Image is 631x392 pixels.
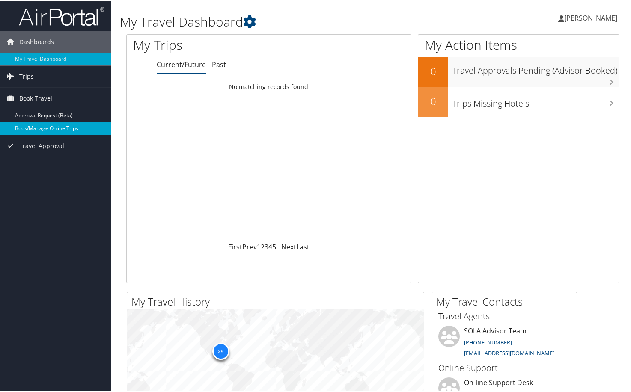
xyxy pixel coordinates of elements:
h2: 0 [418,63,448,78]
a: Prev [242,241,257,251]
a: Last [296,241,310,251]
span: [PERSON_NAME] [564,12,617,22]
li: SOLA Advisor Team [434,325,574,360]
h1: My Travel Dashboard [120,12,457,30]
a: 2 [261,241,265,251]
a: [PHONE_NUMBER] [464,338,512,345]
a: 1 [257,241,261,251]
span: Travel Approval [19,134,64,156]
span: Dashboards [19,30,54,52]
h2: My Travel History [131,294,424,308]
a: [EMAIL_ADDRESS][DOMAIN_NAME] [464,348,554,356]
h3: Trips Missing Hotels [452,92,619,109]
a: 3 [265,241,268,251]
a: Next [281,241,296,251]
span: Book Travel [19,87,52,108]
h3: Online Support [438,361,570,373]
h1: My Action Items [418,35,619,53]
a: 0Travel Approvals Pending (Advisor Booked) [418,56,619,86]
h3: Travel Agents [438,309,570,321]
a: Current/Future [157,59,206,68]
a: 5 [272,241,276,251]
span: Trips [19,65,34,86]
a: First [228,241,242,251]
h3: Travel Approvals Pending (Advisor Booked) [452,59,619,76]
a: [PERSON_NAME] [558,4,626,30]
td: No matching records found [127,78,411,94]
h2: My Travel Contacts [436,294,577,308]
span: … [276,241,281,251]
h2: 0 [418,93,448,108]
a: 0Trips Missing Hotels [418,86,619,116]
a: Past [212,59,226,68]
a: 4 [268,241,272,251]
div: 29 [212,342,229,359]
img: airportal-logo.png [19,6,104,26]
h1: My Trips [133,35,286,53]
